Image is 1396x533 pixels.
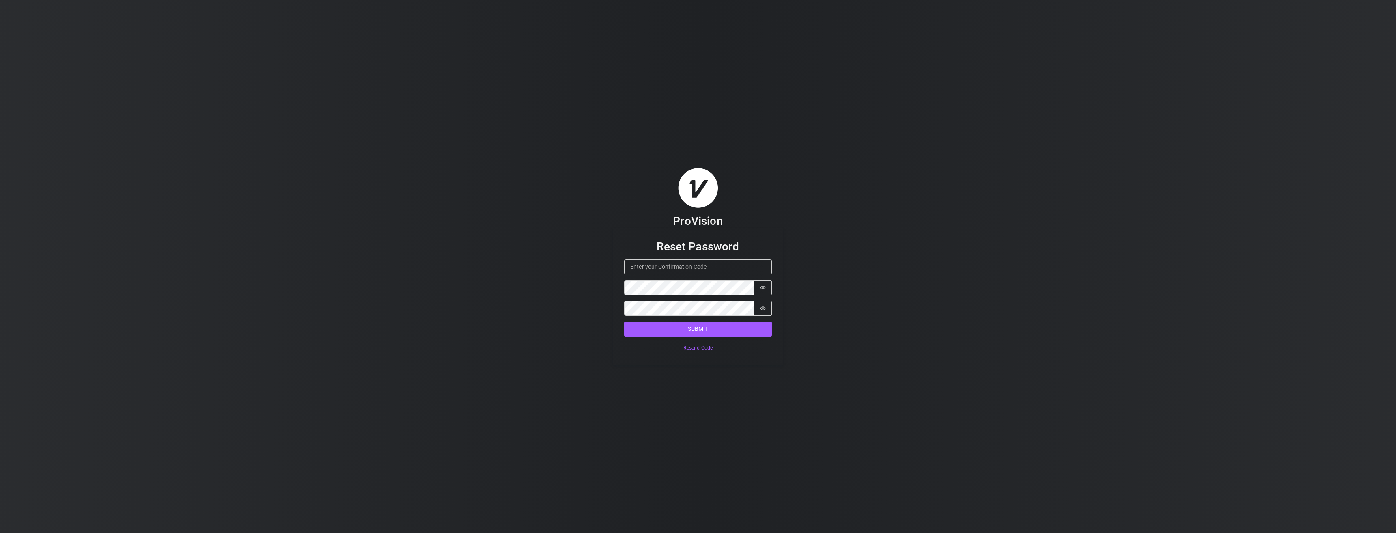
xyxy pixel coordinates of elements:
input: Enter your Confirmation Code [624,259,772,274]
button: Show password [754,280,772,295]
button: Submit [624,322,772,337]
button: Show password [754,301,772,316]
button: Resend Code [624,342,772,354]
h3: Reset Password [624,240,772,254]
h3: ProVision [673,214,723,228]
